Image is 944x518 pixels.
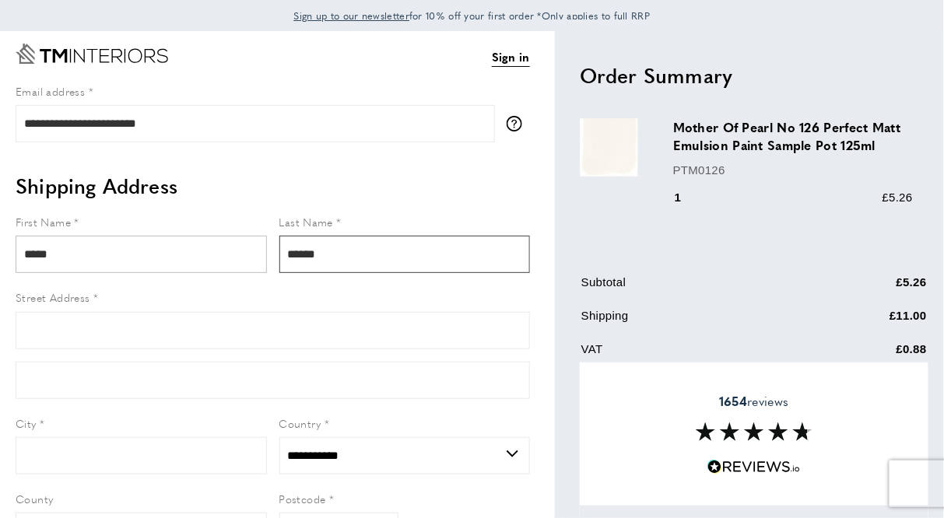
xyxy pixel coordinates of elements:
span: Street Address [16,289,90,305]
button: More information [507,116,530,131]
h2: Shipping Address [16,172,530,200]
span: Last Name [279,214,334,229]
span: County [16,491,53,506]
td: £11.00 [805,306,927,337]
span: Postcode [279,491,326,506]
td: £5.26 [805,273,927,303]
a: Go to Home page [16,44,168,64]
div: 1 [673,188,704,207]
span: £5.26 [883,191,913,204]
h3: Mother Of Pearl No 126 Perfect Matt Emulsion Paint Sample Pot 125ml [673,118,913,154]
span: for 10% off your first order *Only applies to full RRP [294,9,651,23]
a: Sign up to our newsletter [294,8,410,23]
span: Sign up to our newsletter [294,9,410,23]
img: Reviews section [696,422,812,441]
img: Mother Of Pearl No 126 Perfect Matt Emulsion Paint Sample Pot 125ml [580,118,638,177]
td: Subtotal [581,273,803,303]
h2: Order Summary [580,61,928,89]
td: £0.88 [805,340,927,370]
span: First Name [16,214,71,229]
a: Sign in [492,47,530,67]
span: Email address [16,83,85,99]
span: Country [279,415,321,431]
strong: 1654 [719,392,747,410]
img: Reviews.io 5 stars [707,460,801,474]
td: VAT [581,340,803,370]
td: Shipping [581,306,803,337]
span: reviews [719,394,788,409]
p: PTM0126 [673,161,913,180]
span: City [16,415,37,431]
